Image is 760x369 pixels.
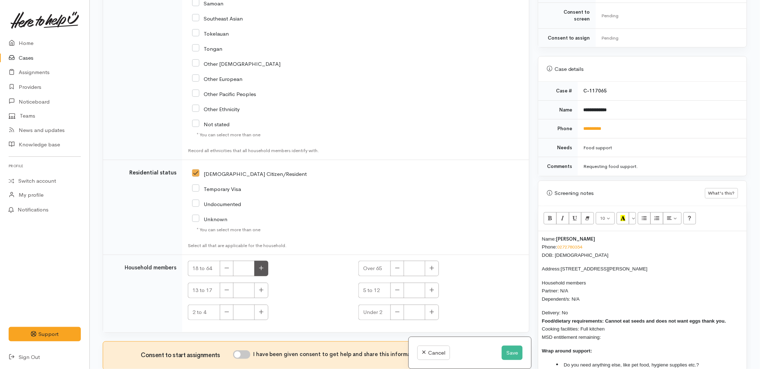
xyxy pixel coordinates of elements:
span: 5 to 12 [358,283,391,298]
label: Temporary Visa [192,186,241,192]
td: Name [538,100,578,119]
small: Record all ethnicities that all household members identify with. [188,147,520,154]
span: Name: [542,236,556,242]
td: Case # [538,82,578,100]
button: Help [683,212,696,224]
div: Screening notes [547,189,705,197]
button: Font Size [596,212,615,224]
label: Tongan [192,46,222,51]
button: Unordered list (CTRL+SHIFT+NUM7) [638,212,651,224]
b: C-117065 [584,88,607,94]
label: Undocumented [192,201,241,207]
button: Ordered list (CTRL+SHIFT+NUM8) [650,212,663,224]
span: Phone: [542,244,557,250]
h3: Consent to start assignments [141,352,233,359]
div: Case details [547,65,738,73]
a: Cancel [417,346,450,360]
td: Comments [538,157,578,176]
td: Consent to assign [538,28,596,47]
label: Samoan [192,1,223,6]
button: Recent Color [617,212,630,224]
label: I have been given consent to get help and share this information with appropriate providers [253,350,491,359]
div: Requesting food support. [584,163,738,170]
button: Save [502,346,523,360]
td: Consent to screen [538,3,596,28]
div: Pending [602,12,738,19]
button: More Color [629,212,636,224]
button: Underline (CTRL+U) [569,212,582,224]
label: Southeast Asian [192,16,243,21]
span: Address: [542,266,561,272]
span: 10 [600,215,605,221]
button: What's this? [705,188,738,199]
label: Tokelauan [192,31,229,36]
label: Other Ethnicity [192,106,240,112]
label: Other Pacific Peoples [192,91,256,97]
button: Remove Font Style (CTRL+\) [581,212,594,224]
span: 2 to 4 [188,305,220,320]
span: [PERSON_NAME] [556,236,595,242]
input: 13 to 17 [233,283,255,298]
input: 5 to 12 [404,283,425,298]
label: Residential status [129,169,176,177]
input: 2 to 4 [233,305,255,320]
button: Italic (CTRL+I) [556,212,569,224]
b: Food/dietary requirements: Cannot eat seeds and does not want eggs thank you. [542,318,726,324]
button: Paragraph [663,212,682,224]
button: Bold (CTRL+B) [544,212,557,224]
span: DOB: [DEMOGRAPHIC_DATA] [542,252,608,258]
small: Select all that are applicable for the household. [188,242,409,249]
span: Delivery: No Cooking facilities: Full kitchen MSD entitlement remaining: [542,310,726,340]
label: Household members [125,264,176,272]
span: [STREET_ADDRESS][PERSON_NAME] [561,266,648,272]
input: Over 65 [404,261,425,276]
span: Household members Partner: N/A Dependent/s: N/A [542,280,586,302]
div: Food support [584,144,738,151]
span: 13 to 17 [188,283,220,298]
label: Other European [192,76,242,82]
label: [DEMOGRAPHIC_DATA] Citizen/Resident [192,171,307,177]
td: Needs [538,138,578,157]
span: Wrap around support: [542,348,592,354]
label: Not stated [192,122,230,127]
span: Under 2 [358,305,391,320]
a: 0272780354 [557,244,582,250]
div: Pending [602,35,738,42]
small: * You can select more than one [196,131,260,138]
label: Unknown [192,217,227,222]
span: Do you need anything else, like pet food, hygiene supplies etc.? [564,362,699,368]
input: 18 to 64 [233,261,255,276]
td: Phone [538,119,578,138]
span: 18 to 64 [188,261,220,276]
small: * You can select more than one [196,226,260,233]
span: Over 65 [358,261,391,276]
button: Support [9,327,81,342]
h6: Profile [9,161,81,171]
input: Under 2 [404,305,425,320]
label: Other [DEMOGRAPHIC_DATA] [192,61,281,67]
